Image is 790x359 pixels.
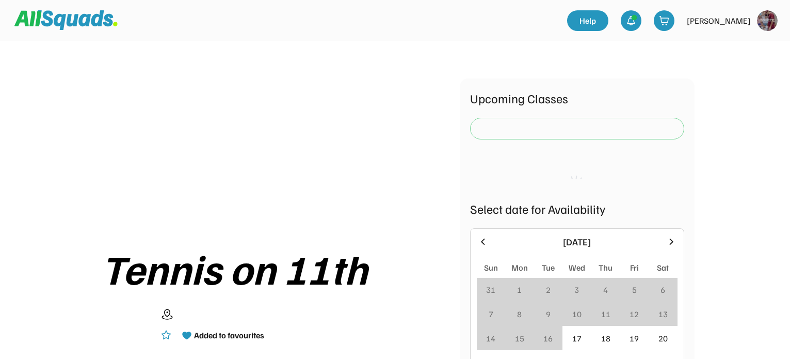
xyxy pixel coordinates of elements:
img: bell-03%20%281%29.svg [626,15,636,26]
div: 18 [601,332,610,345]
div: Upcoming Classes [470,89,684,107]
div: 31 [486,284,495,296]
img: Squad%20Logo.svg [14,10,118,30]
div: 20 [658,332,668,345]
div: Thu [599,261,612,274]
div: 19 [630,332,639,345]
div: 15 [515,332,524,345]
div: Select date for Availability [470,199,684,218]
img: shopping-cart-01%20%281%29.svg [659,15,669,26]
div: [DATE] [494,235,660,249]
div: Added to favourites [194,329,264,341]
img: yH5BAEAAAAALAAAAAABAAEAAAIBRAA7 [101,299,153,351]
div: 8 [517,308,522,320]
div: 7 [489,308,493,320]
div: Fri [630,261,639,274]
div: 5 [632,284,637,296]
img: yH5BAEAAAAALAAAAAABAAEAAAIBRAA7 [133,79,417,233]
div: 17 [572,332,582,345]
img: https%3A%2F%2F94044dc9e5d3b3599ffa5e2d56a015ce.cdn.bubble.io%2Ff1750859707228x370883309576455700%... [757,10,778,31]
div: 13 [658,308,668,320]
div: Tue [542,261,555,274]
div: 3 [574,284,579,296]
div: 6 [660,284,665,296]
div: Wed [569,261,585,274]
div: [PERSON_NAME] [687,14,751,27]
div: Sat [657,261,669,274]
div: Tennis on 11th [101,245,449,291]
div: 4 [603,284,608,296]
div: 10 [572,308,582,320]
div: 16 [543,332,553,345]
div: 12 [630,308,639,320]
div: 1 [517,284,522,296]
div: 11 [601,308,610,320]
div: Mon [511,261,528,274]
div: 2 [546,284,551,296]
div: Sun [484,261,498,274]
div: 9 [546,308,551,320]
a: Help [567,10,608,31]
div: 14 [486,332,495,345]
